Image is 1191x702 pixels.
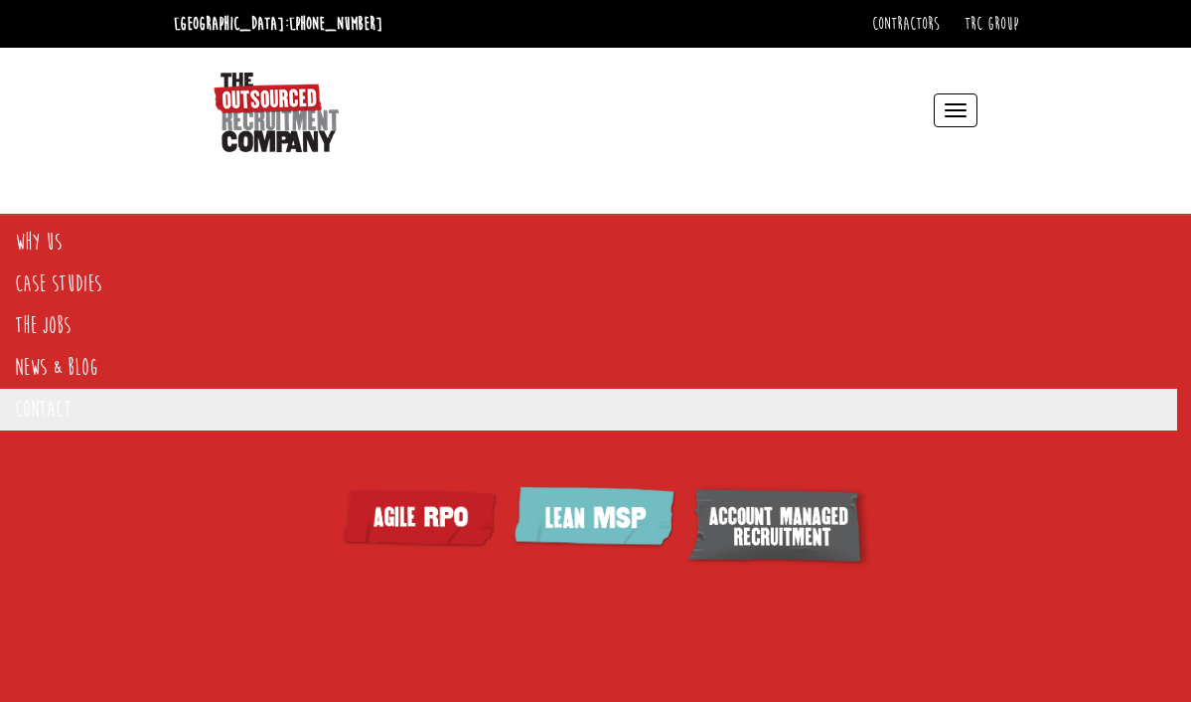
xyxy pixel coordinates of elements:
[686,484,875,571] img: Account managed recruitment
[872,13,940,35] a: Contractors
[339,484,508,550] img: Agile RPO
[965,13,1018,35] a: TRC Group
[508,484,686,553] img: lean MSP
[214,73,339,152] img: The Outsourced Recruitment Company
[289,13,382,35] a: [PHONE_NUMBER]
[169,8,387,40] li: [GEOGRAPHIC_DATA]:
